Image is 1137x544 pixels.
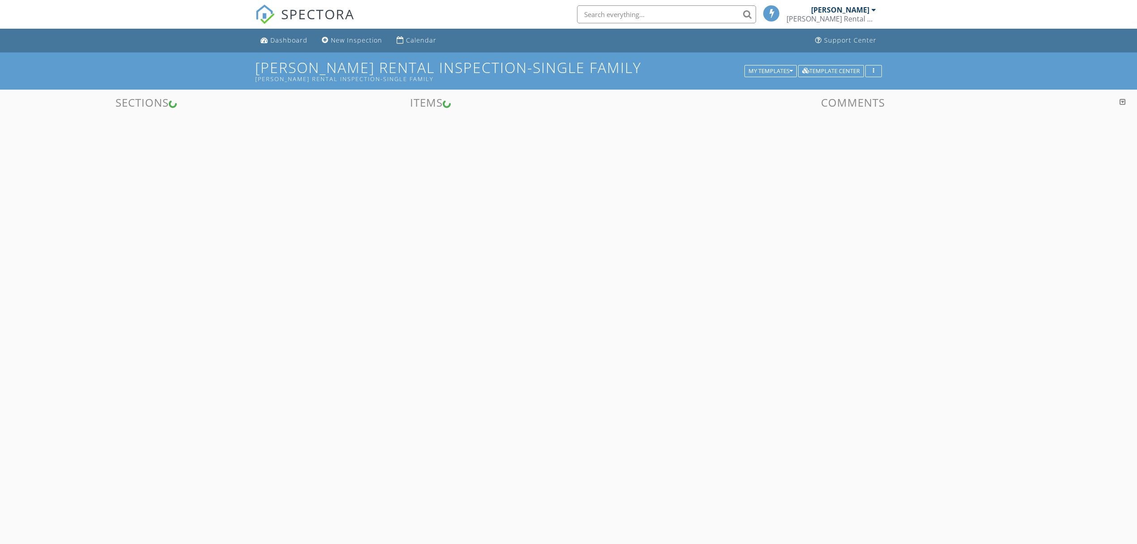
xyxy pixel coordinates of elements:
[577,5,756,23] input: Search everything...
[281,4,355,23] span: SPECTORA
[270,36,308,44] div: Dashboard
[798,66,864,74] a: Template Center
[331,36,382,44] div: New Inspection
[744,65,797,78] button: My Templates
[812,32,880,49] a: Support Center
[257,32,311,49] a: Dashboard
[406,36,436,44] div: Calendar
[798,65,864,78] button: Template Center
[748,68,793,74] div: My Templates
[318,32,386,49] a: New Inspection
[255,75,748,82] div: [PERSON_NAME] Rental Inspection-Single Family
[802,68,860,74] div: Template Center
[255,60,882,82] h1: [PERSON_NAME] Rental Inspection-Single Family
[284,96,568,108] h3: Items
[255,4,275,24] img: The Best Home Inspection Software - Spectora
[393,32,440,49] a: Calendar
[255,12,355,31] a: SPECTORA
[786,14,876,23] div: Fridley Rental Property Inspection Division
[811,5,869,14] div: [PERSON_NAME]
[574,96,1132,108] h3: Comments
[824,36,876,44] div: Support Center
